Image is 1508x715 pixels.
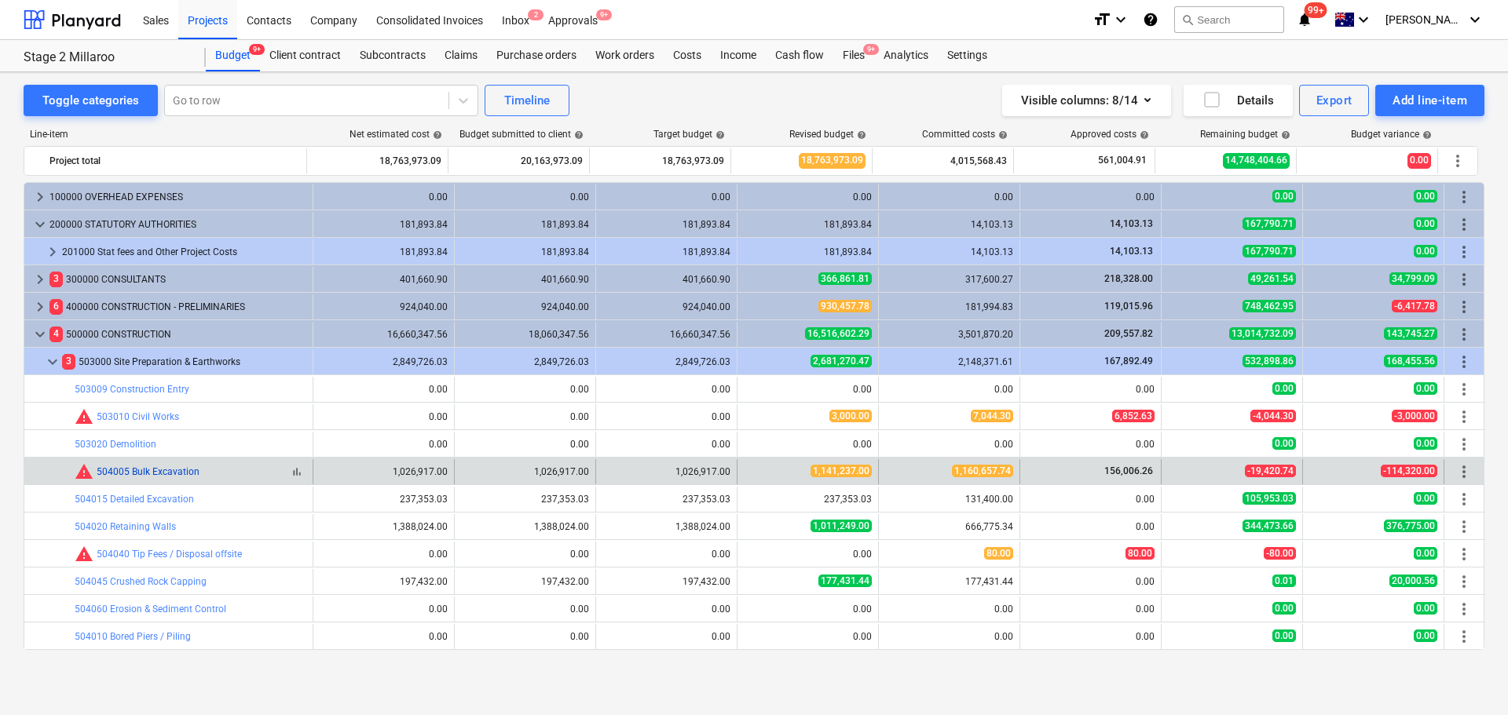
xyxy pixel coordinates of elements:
[1466,10,1484,29] i: keyboard_arrow_down
[24,49,187,66] div: Stage 2 Millaroo
[461,411,589,422] div: 0.00
[1103,356,1155,367] span: 167,892.49
[1002,85,1171,116] button: Visible columns:8/14
[596,9,612,20] span: 9+
[75,545,93,564] span: Committed costs exceed revised budget
[1021,90,1152,111] div: Visible columns : 8/14
[885,604,1013,615] div: 0.00
[833,40,874,71] div: Files
[1385,13,1464,26] span: [PERSON_NAME]
[24,85,158,116] button: Toggle categories
[75,631,191,642] a: 504010 Bored Piers / Piling
[885,329,1013,340] div: 3,501,870.20
[602,466,730,477] div: 1,026,917.00
[487,40,586,71] a: Purchase orders
[885,219,1013,230] div: 14,103.13
[1455,462,1473,481] span: More actions
[320,411,448,422] div: 0.00
[885,246,1013,257] div: 14,103.13
[885,384,1013,395] div: 0.00
[879,148,1007,173] div: 4,015,568.43
[49,267,306,292] div: 300000 CONSULTANTS
[461,521,589,532] div: 1,388,024.00
[31,188,49,206] span: keyboard_arrow_right
[1278,130,1290,140] span: help
[1299,85,1370,116] button: Export
[744,246,872,257] div: 181,893.84
[1455,215,1473,234] span: More actions
[62,239,306,264] div: 201000 Stat fees and Other Project Costs
[818,300,872,312] span: 930,457.78
[320,219,448,230] div: 181,893.84
[799,153,866,168] span: 18,763,973.09
[1414,382,1437,395] span: 0.00
[1272,602,1296,615] span: 0.00
[1143,10,1158,29] i: Knowledge base
[1272,382,1296,395] span: 0.00
[586,40,664,71] a: Work orders
[49,326,63,341] span: 4
[97,411,179,422] a: 503010 Civil Works
[1414,437,1437,450] span: 0.00
[1136,130,1149,140] span: help
[49,212,306,237] div: 200000 STATUTORY AUTHORITIES
[1414,629,1437,642] span: 0.00
[1272,629,1296,642] span: 0.00
[1243,300,1296,312] span: 748,462.95
[1392,410,1437,422] span: -3,000.00
[744,549,872,560] div: 0.00
[885,631,1013,642] div: 0.00
[1384,520,1437,532] span: 376,775.00
[461,631,589,642] div: 0.00
[320,494,448,505] div: 237,353.03
[602,329,730,340] div: 16,660,347.56
[1272,190,1296,202] span: 0.00
[461,576,589,587] div: 197,432.00
[1455,517,1473,536] span: More actions
[1229,327,1296,340] span: 13,014,732.09
[1389,272,1437,285] span: 34,799.09
[430,130,442,140] span: help
[350,40,435,71] a: Subcontracts
[1455,545,1473,564] span: More actions
[602,494,730,505] div: 237,353.03
[1103,301,1155,312] span: 119,015.96
[320,631,448,642] div: 0.00
[260,40,350,71] a: Client contract
[24,129,308,140] div: Line-item
[1027,439,1155,450] div: 0.00
[1455,270,1473,289] span: More actions
[602,192,730,202] div: 0.00
[1455,188,1473,206] span: More actions
[1414,190,1437,202] span: 0.00
[818,272,872,285] span: 366,861.81
[435,40,487,71] a: Claims
[320,549,448,560] div: 0.00
[320,192,448,202] div: 0.00
[461,439,589,450] div: 0.00
[1381,465,1437,477] span: -114,320.00
[1455,490,1473,509] span: More actions
[1243,355,1296,367] span: 532,898.86
[1184,85,1293,116] button: Details
[1223,153,1290,168] span: 14,748,404.66
[320,274,448,285] div: 401,660.90
[75,494,194,505] a: 504015 Detailed Excavation
[1351,129,1432,140] div: Budget variance
[1181,13,1194,26] span: search
[320,301,448,312] div: 924,040.00
[97,466,199,477] a: 504005 Bulk Excavation
[1414,547,1437,560] span: 0.00
[766,40,833,71] div: Cash flow
[1243,217,1296,230] span: 167,790.71
[1093,10,1111,29] i: format_size
[461,466,589,477] div: 1,026,917.00
[971,410,1013,422] span: 7,044.30
[485,85,569,116] button: Timeline
[49,322,306,347] div: 500000 CONSTRUCTION
[811,355,872,367] span: 2,681,270.47
[602,219,730,230] div: 181,893.84
[31,215,49,234] span: keyboard_arrow_down
[1108,218,1155,229] span: 14,103.13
